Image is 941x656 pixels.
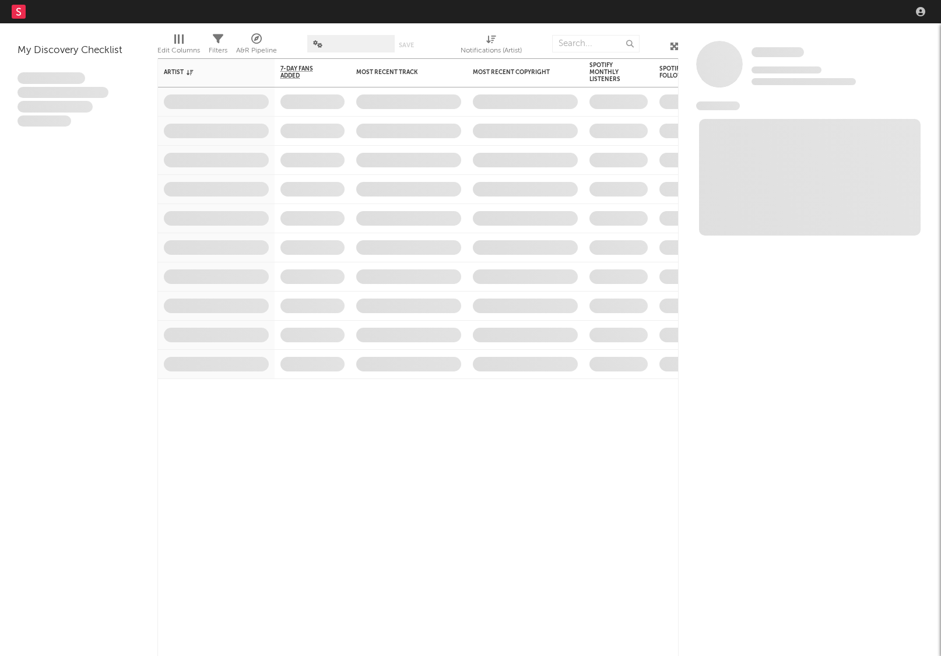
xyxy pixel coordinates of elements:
[157,29,200,63] div: Edit Columns
[17,72,85,84] span: Lorem ipsum dolor
[752,47,804,58] a: Some Artist
[473,69,560,76] div: Most Recent Copyright
[236,29,277,63] div: A&R Pipeline
[17,115,71,127] span: Aliquam viverra
[461,29,522,63] div: Notifications (Artist)
[356,69,444,76] div: Most Recent Track
[164,69,251,76] div: Artist
[17,101,93,113] span: Praesent ac interdum
[280,65,327,79] span: 7-Day Fans Added
[552,35,640,52] input: Search...
[752,66,821,73] span: Tracking Since: [DATE]
[659,65,700,79] div: Spotify Followers
[461,44,522,58] div: Notifications (Artist)
[17,44,140,58] div: My Discovery Checklist
[696,101,740,110] span: News Feed
[399,42,414,48] button: Save
[157,44,200,58] div: Edit Columns
[17,87,108,99] span: Integer aliquet in purus et
[589,62,630,83] div: Spotify Monthly Listeners
[209,44,227,58] div: Filters
[752,78,856,85] span: 0 fans last week
[752,47,804,57] span: Some Artist
[209,29,227,63] div: Filters
[236,44,277,58] div: A&R Pipeline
